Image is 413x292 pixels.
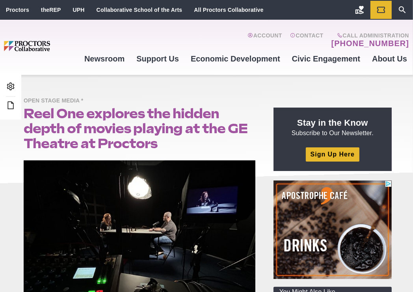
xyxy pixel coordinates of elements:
[78,48,130,69] a: Newsroom
[273,180,392,279] iframe: Advertisement
[97,7,182,13] a: Collaborative School of the Arts
[366,48,413,69] a: About Us
[306,147,359,161] a: Sign Up Here
[392,1,413,19] a: Search
[329,32,409,39] span: Call Administration
[41,7,61,13] a: theREP
[185,48,286,69] a: Economic Development
[24,97,87,104] a: Open Stage Media *
[297,118,368,128] strong: Stay in the Know
[4,41,78,51] img: Proctors logo
[286,48,366,69] a: Civic Engagement
[283,117,382,138] p: Subscribe to Our Newsletter.
[24,96,87,106] span: Open Stage Media *
[290,32,324,48] a: Contact
[24,106,255,151] h1: Reel One explores the hidden depth of movies playing at the GE Theatre at Proctors
[194,7,263,13] a: All Proctors Collaborative
[4,99,17,113] a: Edit this Post/Page
[331,39,409,48] a: [PHONE_NUMBER]
[73,7,85,13] a: UPH
[248,32,282,48] a: Account
[6,7,29,13] a: Proctors
[130,48,185,69] a: Support Us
